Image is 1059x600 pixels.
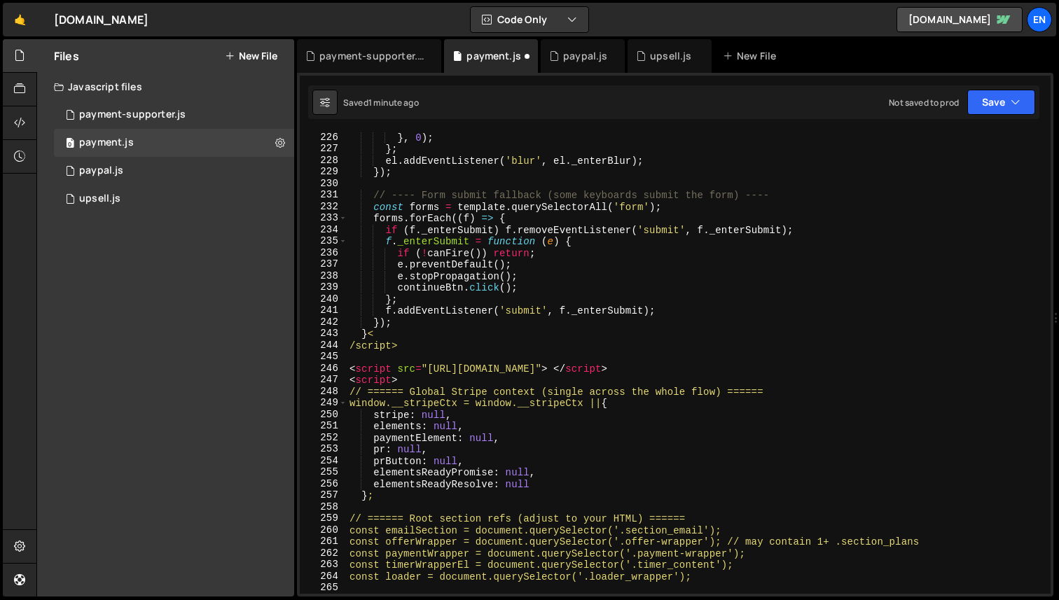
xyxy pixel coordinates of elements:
div: 230 [300,178,347,190]
div: 241 [300,305,347,316]
div: 253 [300,443,347,455]
div: 240 [300,293,347,305]
div: payment-supporter.js [79,109,186,121]
div: 250 [300,409,347,421]
div: 248 [300,386,347,398]
button: Save [967,90,1035,115]
div: 238 [300,270,347,282]
div: 243 [300,328,347,340]
div: paypal.js [79,165,123,177]
div: 245 [300,351,347,363]
button: Code Only [471,7,588,32]
div: 257 [300,489,347,501]
div: 236 [300,247,347,259]
div: 16956/46524.js [54,185,294,213]
div: Not saved to prod [889,97,959,109]
div: 237 [300,258,347,270]
div: 231 [300,189,347,201]
a: [DOMAIN_NAME] [897,7,1023,32]
div: Javascript files [37,73,294,101]
div: 233 [300,212,347,224]
div: 235 [300,235,347,247]
div: 263 [300,559,347,571]
div: 1 minute ago [368,97,419,109]
div: 16956/46551.js [54,129,294,157]
a: En [1027,7,1052,32]
span: 0 [66,139,74,150]
div: 234 [300,224,347,236]
div: upsell.js [650,49,691,63]
div: New File [723,49,782,63]
div: 247 [300,374,347,386]
button: New File [225,50,277,62]
div: payment-supporter.js [319,49,424,63]
div: 227 [300,143,347,155]
div: Saved [343,97,419,109]
div: 246 [300,363,347,375]
div: 242 [300,316,347,328]
div: upsell.js [79,193,120,205]
div: 251 [300,420,347,432]
div: 254 [300,455,347,467]
div: payment.js [79,137,134,149]
div: 239 [300,281,347,293]
div: 232 [300,201,347,213]
div: 256 [300,478,347,490]
div: 252 [300,432,347,444]
div: 16956/46552.js [54,101,294,129]
div: 228 [300,155,347,167]
div: payment.js [466,49,521,63]
div: 264 [300,571,347,582]
div: 16956/46550.js [54,157,294,185]
div: 262 [300,547,347,559]
div: paypal.js [563,49,607,63]
h2: Files [54,48,79,64]
div: 258 [300,501,347,513]
div: 265 [300,582,347,594]
div: 226 [300,132,347,144]
div: 244 [300,340,347,351]
a: 🤙 [3,3,37,36]
div: 255 [300,466,347,478]
div: 259 [300,512,347,524]
div: 260 [300,524,347,536]
div: [DOMAIN_NAME] [54,11,148,28]
div: 229 [300,166,347,178]
div: 249 [300,397,347,409]
div: 261 [300,536,347,547]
